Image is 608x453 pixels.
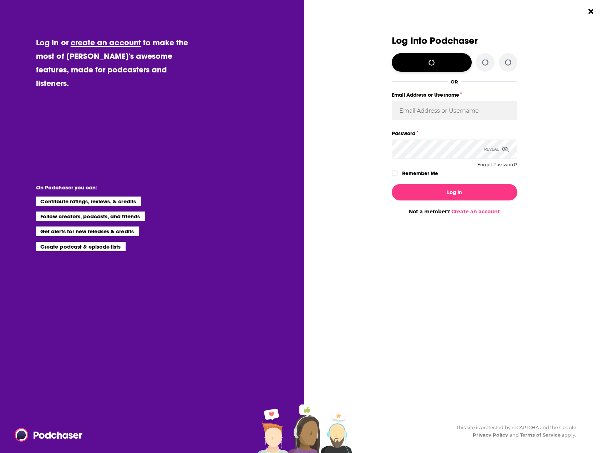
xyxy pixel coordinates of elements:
[36,212,145,221] li: Follow creators, podcasts, and friends
[392,184,517,200] button: Log In
[451,424,576,439] div: This site is protected by reCAPTCHA and the Google and apply.
[451,208,500,215] a: Create an account
[392,90,517,100] label: Email Address or Username
[15,428,83,442] img: Podchaser - Follow, Share and Rate Podcasts
[584,5,598,18] button: Close Button
[392,36,517,46] h3: Log Into Podchaser
[392,208,517,215] div: Not a member?
[392,129,517,138] label: Password
[15,428,77,442] a: Podchaser - Follow, Share and Rate Podcasts
[520,432,561,438] a: Terms of Service
[392,101,517,120] input: Email Address or Username
[36,242,126,251] li: Create podcast & episode lists
[36,197,141,206] li: Contribute ratings, reviews, & credits
[71,37,141,47] a: create an account
[36,226,138,236] li: Get alerts for new releases & credits
[473,432,508,438] a: Privacy Policy
[477,162,517,167] button: Forgot Password?
[402,169,438,178] label: Remember Me
[451,79,458,85] div: OR
[36,184,179,191] li: On Podchaser you can:
[484,139,509,159] div: Reveal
